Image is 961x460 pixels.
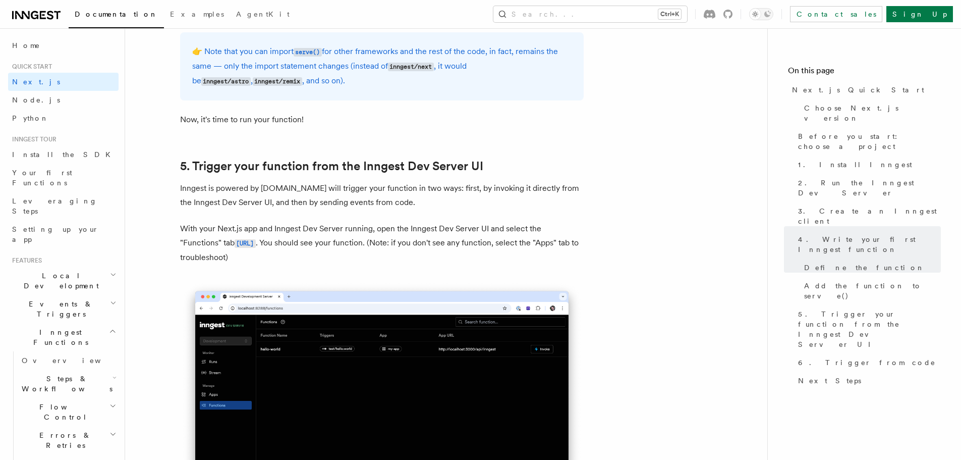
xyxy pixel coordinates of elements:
[12,40,40,50] span: Home
[798,131,941,151] span: Before you start: choose a project
[800,259,941,277] a: Define the function
[493,6,687,22] button: Search...Ctrl+K
[800,99,941,127] a: Choose Next.js version
[8,323,119,351] button: Inngest Functions
[749,8,773,20] button: Toggle dark mode
[12,96,60,104] span: Node.js
[8,36,119,55] a: Home
[236,10,290,18] span: AgentKit
[886,6,953,22] a: Sign Up
[12,114,49,122] span: Python
[180,222,584,265] p: With your Next.js app and Inngest Dev Server running, open the Inngest Dev Server UI and select t...
[794,230,941,259] a: 4. Write your first Inngest function
[192,44,572,88] p: 👉 Note that you can import for other frameworks and the rest of the code, in fact, remains the sa...
[798,357,936,368] span: 6. Trigger from code
[8,257,42,265] span: Features
[788,65,941,81] h4: On this page
[12,169,72,187] span: Your first Functions
[12,225,99,243] span: Setting up your app
[12,78,60,86] span: Next.js
[788,81,941,99] a: Next.js Quick Start
[180,159,483,173] a: 5. Trigger your function from the Inngest Dev Server UI
[798,178,941,198] span: 2. Run the Inngest Dev Server
[798,376,861,386] span: Next Steps
[180,181,584,210] p: Inngest is powered by [DOMAIN_NAME] will trigger your function in two ways: first, by invoking it...
[8,109,119,127] a: Python
[798,160,912,170] span: 1. Install Inngest
[294,48,322,57] code: serve()
[235,239,256,248] code: [URL]
[794,174,941,202] a: 2. Run the Inngest Dev Server
[12,197,97,215] span: Leveraging Steps
[8,327,109,347] span: Inngest Functions
[18,370,119,398] button: Steps & Workflows
[235,238,256,247] a: [URL]
[180,113,584,127] p: Now, it's time to run your function!
[388,63,434,71] code: inngest/next
[8,91,119,109] a: Node.js
[8,135,56,143] span: Inngest tour
[75,10,158,18] span: Documentation
[794,372,941,390] a: Next Steps
[164,3,230,27] a: Examples
[794,353,941,372] a: 6. Trigger from code
[12,150,117,159] span: Install the SDK
[18,398,119,426] button: Flow Control
[794,156,941,174] a: 1. Install Inngest
[794,127,941,156] a: Before you start: choose a project
[294,46,322,56] a: serve()
[18,351,119,370] a: Overview
[804,281,941,301] span: Add the function to serve()
[18,374,112,394] span: Steps & Workflows
[8,220,119,248] a: Setting up your app
[794,202,941,230] a: 3. Create an Inngest client
[8,192,119,220] a: Leveraging Steps
[790,6,882,22] a: Contact sales
[798,206,941,226] span: 3. Create an Inngest client
[798,234,941,254] span: 4. Write your first Inngest function
[18,402,109,422] span: Flow Control
[8,63,52,71] span: Quick start
[8,145,119,164] a: Install the SDK
[8,73,119,91] a: Next.js
[804,263,925,273] span: Define the function
[8,299,110,319] span: Events & Triggers
[253,77,302,86] code: inngest/remix
[170,10,224,18] span: Examples
[8,267,119,295] button: Local Development
[201,77,251,86] code: inngest/astro
[658,9,681,19] kbd: Ctrl+K
[804,103,941,123] span: Choose Next.js version
[69,3,164,28] a: Documentation
[792,85,924,95] span: Next.js Quick Start
[8,164,119,192] a: Your first Functions
[18,430,109,450] span: Errors & Retries
[230,3,296,27] a: AgentKit
[18,426,119,454] button: Errors & Retries
[8,271,110,291] span: Local Development
[800,277,941,305] a: Add the function to serve()
[8,295,119,323] button: Events & Triggers
[798,309,941,349] span: 5. Trigger your function from the Inngest Dev Server UI
[794,305,941,353] a: 5. Trigger your function from the Inngest Dev Server UI
[22,356,126,365] span: Overview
